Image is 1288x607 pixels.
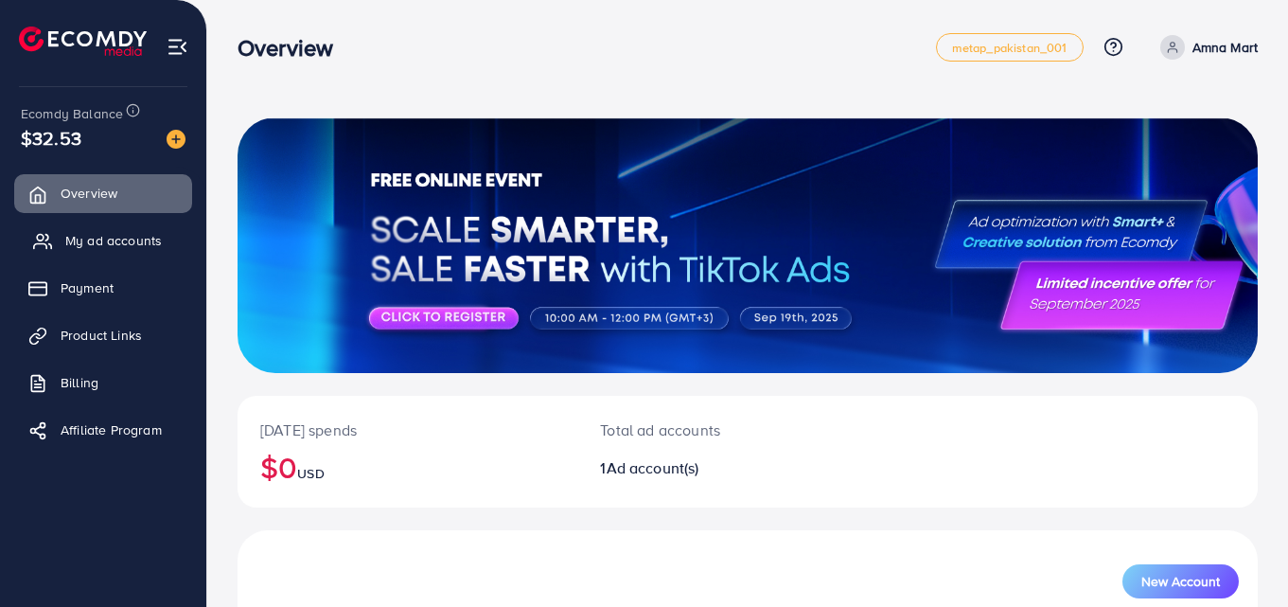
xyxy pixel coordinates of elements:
span: Overview [61,184,117,203]
span: My ad accounts [65,231,162,250]
a: Amna Mart [1153,35,1258,60]
h2: 1 [600,459,810,477]
h3: Overview [238,34,348,62]
span: Billing [61,373,98,392]
img: logo [19,27,147,56]
span: Affiliate Program [61,420,162,439]
span: metap_pakistan_001 [952,42,1067,54]
span: Ecomdy Balance [21,104,123,123]
a: Payment [14,269,192,307]
span: Payment [61,278,114,297]
a: Affiliate Program [14,411,192,449]
a: Overview [14,174,192,212]
img: image [167,130,185,149]
a: metap_pakistan_001 [936,33,1084,62]
span: USD [297,464,324,483]
span: $32.53 [21,124,81,152]
p: Amna Mart [1192,36,1258,59]
span: Ad account(s) [607,457,699,478]
p: [DATE] spends [260,419,555,441]
span: New Account [1141,575,1220,588]
img: menu [167,36,188,58]
a: Billing [14,364,192,402]
a: Product Links [14,316,192,354]
iframe: Chat [1208,522,1274,593]
button: New Account [1122,564,1239,598]
p: Total ad accounts [600,419,810,441]
span: Product Links [61,326,142,345]
a: My ad accounts [14,222,192,259]
h2: $0 [260,449,555,485]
